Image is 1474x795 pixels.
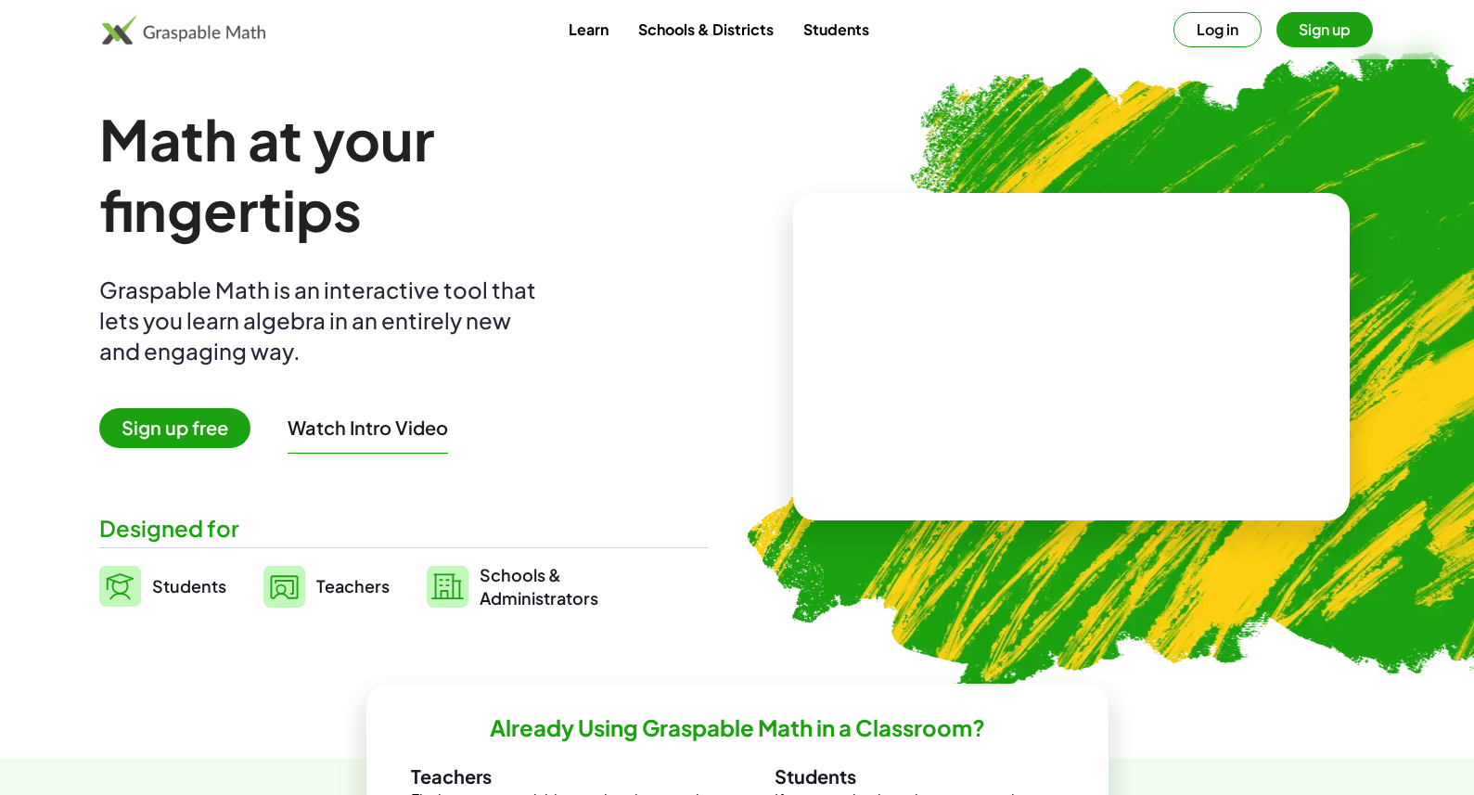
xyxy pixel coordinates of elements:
[99,408,250,448] span: Sign up free
[99,566,141,607] img: svg%3e
[490,713,985,742] h2: Already Using Graspable Math in a Classroom?
[288,416,448,440] button: Watch Intro Video
[932,288,1211,427] video: What is this? This is dynamic math notation. Dynamic math notation plays a central role in how Gr...
[99,104,689,245] h1: Math at your fingertips
[316,575,390,596] span: Teachers
[263,566,305,608] img: svg%3e
[788,12,884,46] a: Students
[152,575,226,596] span: Students
[99,563,226,609] a: Students
[480,563,598,609] span: Schools & Administrators
[263,563,390,609] a: Teachers
[427,563,598,609] a: Schools &Administrators
[427,566,468,608] img: svg%3e
[99,513,708,544] div: Designed for
[99,275,545,366] div: Graspable Math is an interactive tool that lets you learn algebra in an entirely new and engaging...
[1276,12,1373,47] button: Sign up
[411,764,700,789] h3: Teachers
[775,764,1064,789] h3: Students
[623,12,788,46] a: Schools & Districts
[554,12,623,46] a: Learn
[1173,12,1262,47] button: Log in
